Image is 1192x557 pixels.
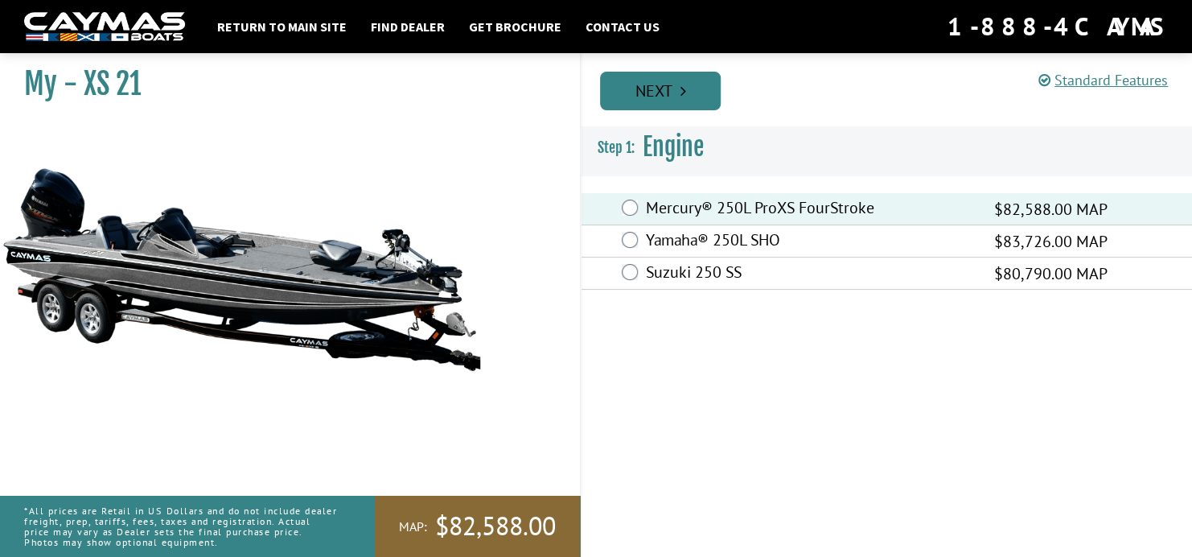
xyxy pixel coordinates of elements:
[24,497,339,556] p: *All prices are Retail in US Dollars and do not include dealer freight, prep, tariffs, fees, taxe...
[646,262,973,286] label: Suzuki 250 SS
[1038,71,1168,89] a: Standard Features
[461,16,569,37] a: Get Brochure
[646,198,973,221] label: Mercury® 250L ProXS FourStroke
[375,496,580,557] a: MAP:$82,588.00
[993,197,1107,221] span: $82,588.00 MAP
[993,229,1107,254] span: $83,726.00 MAP
[435,510,556,543] span: $82,588.00
[209,16,355,37] a: Return to main site
[993,262,1107,286] span: $80,790.00 MAP
[399,518,427,535] span: MAP:
[578,16,668,37] a: Contact Us
[600,72,721,110] a: Next
[363,16,453,37] a: Find Dealer
[947,9,1168,44] div: 1-888-4CAYMAS
[646,230,973,254] label: Yamaha® 250L SHO
[596,69,1192,110] ul: Pagination
[582,118,1192,177] h3: Engine
[24,66,540,102] h1: My - XS 21
[24,12,185,42] img: white-logo-c9c8dbefe5ff5ceceb0f0178aa75bf4bb51f6bca0971e226c86eb53dfe498488.png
